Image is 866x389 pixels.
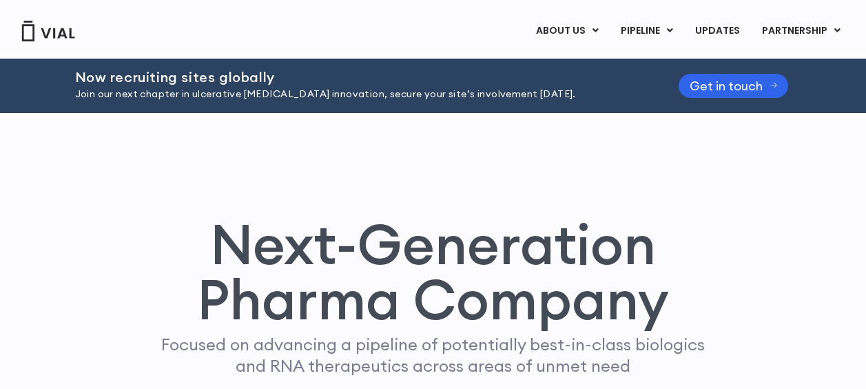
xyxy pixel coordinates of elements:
a: PIPELINEMenu Toggle [610,19,683,43]
img: Vial Logo [21,21,76,41]
a: PARTNERSHIPMenu Toggle [751,19,852,43]
h1: Next-Generation Pharma Company [135,217,732,327]
span: Get in touch [690,81,763,91]
a: UPDATES [684,19,750,43]
a: ABOUT USMenu Toggle [525,19,609,43]
p: Focused on advancing a pipeline of potentially best-in-class biologics and RNA therapeutics acros... [156,334,711,377]
h2: Now recruiting sites globally [75,70,644,85]
p: Join our next chapter in ulcerative [MEDICAL_DATA] innovation, secure your site’s involvement [DA... [75,87,644,102]
a: Get in touch [679,74,789,98]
